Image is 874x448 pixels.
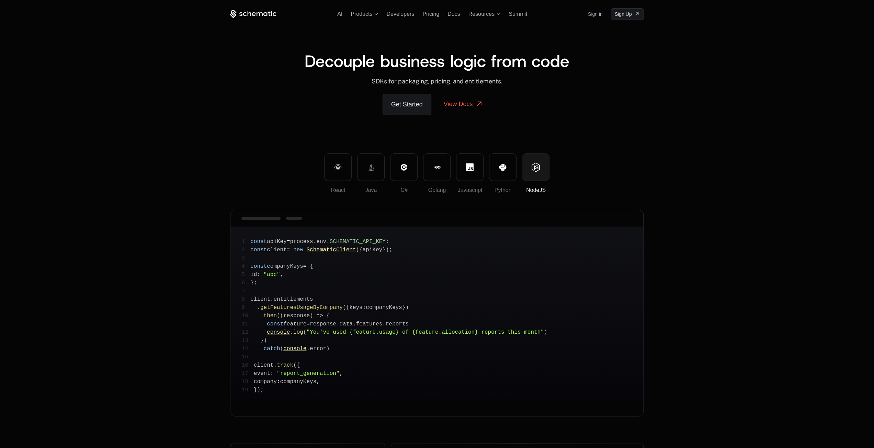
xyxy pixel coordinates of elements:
span: . [273,362,277,368]
span: 4 [241,262,250,271]
span: env [316,239,326,245]
span: console [267,329,290,335]
span: "You've used {feature.usage} of {feature.allocation} reports this month" [306,329,544,335]
span: { [297,362,300,368]
span: ; [254,280,257,286]
span: ) [386,247,389,253]
span: ) [264,337,267,344]
span: 2 [241,246,250,254]
span: ( [277,313,280,319]
span: client [267,247,287,253]
span: 15 [241,353,253,361]
span: 18 [241,378,253,386]
div: C# [390,186,417,194]
button: Python [489,153,517,181]
span: : [257,272,260,278]
span: 10 [241,312,253,320]
span: 7 [241,287,250,295]
span: "abc" [264,272,280,278]
a: Get Started [383,94,431,115]
span: id [250,272,257,278]
div: React [325,186,351,194]
span: . [270,296,274,302]
span: : [270,370,274,377]
span: Products [351,11,372,17]
span: ( [343,305,346,311]
span: = [287,239,290,245]
span: . [290,329,293,335]
span: = [306,321,310,327]
div: Golang [423,186,450,194]
span: 13 [241,336,253,345]
span: } [254,387,257,393]
span: features [356,321,382,327]
span: 14 [241,345,253,353]
span: = [287,247,290,253]
span: catch [264,346,280,352]
span: { [346,305,350,311]
span: response [283,313,310,319]
span: 11 [241,320,253,328]
span: response [310,321,336,327]
span: 8 [241,295,250,303]
span: SDKs for packaging, pricing, and entitlements. [372,78,502,85]
span: . [257,305,260,311]
span: console [283,346,306,352]
button: NodeJS [522,153,549,181]
div: Javascript [456,186,483,194]
span: error [310,346,326,352]
span: client [250,296,270,302]
span: new [293,247,303,253]
a: Developers [386,11,414,17]
span: 12 [241,328,253,336]
span: { [359,247,363,253]
span: , [280,272,284,278]
span: Docs [447,11,460,17]
button: Golang [423,153,451,181]
span: 16 [241,361,253,369]
span: { [310,263,313,269]
span: data [339,321,352,327]
span: const [250,239,267,245]
span: companyKeys [280,379,317,385]
span: reports [386,321,409,327]
span: const [267,321,283,327]
span: ; [260,387,264,393]
span: . [336,321,340,327]
span: 9 [241,303,250,312]
span: ) [310,313,313,319]
span: event [254,370,270,377]
span: entitlements [273,296,313,302]
span: Pricing [422,11,439,17]
span: , [339,370,343,377]
span: . [260,313,264,319]
button: Java [357,153,385,181]
span: . [382,321,386,327]
span: { [326,313,330,319]
span: const [250,247,267,253]
span: then [264,313,277,319]
div: Java [357,186,384,194]
span: } [382,247,386,253]
span: ( [280,346,284,352]
span: . [306,346,310,352]
span: 5 [241,271,250,279]
span: , [316,379,320,385]
a: [object Object] [611,8,644,20]
span: ; [386,239,389,245]
span: keys [349,305,362,311]
span: 19 [241,386,253,394]
span: client [254,362,274,368]
span: company [254,379,277,385]
span: log [293,329,303,335]
span: apiKey [267,239,287,245]
span: Summit [509,11,527,17]
span: . [326,239,330,245]
a: Sign in [588,9,603,20]
span: 1 [241,238,250,246]
div: NodeJS [522,186,549,194]
span: => [316,313,323,319]
span: } [260,337,264,344]
span: Decouple business logic from code [305,50,569,72]
button: React [324,153,352,181]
